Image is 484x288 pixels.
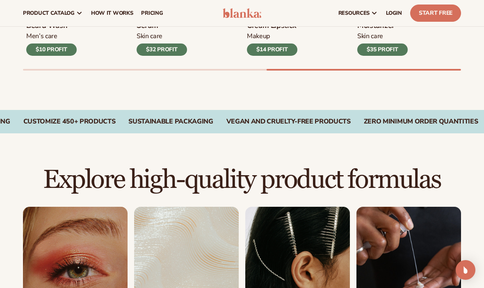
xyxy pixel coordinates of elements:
div: $35 PROFIT [357,43,408,56]
span: resources [338,10,370,16]
span: product catalog [23,10,75,16]
div: SUSTAINABLE PACKAGING [128,118,213,126]
h3: Serum [137,21,187,30]
div: $10 PROFIT [26,43,77,56]
div: $14 PROFIT [247,43,297,56]
div: Open Intercom Messenger [456,260,475,280]
img: logo [223,8,261,18]
h3: Moisturizer [357,21,408,30]
span: How It Works [91,10,133,16]
div: VEGAN AND CRUELTY-FREE PRODUCTS [226,118,351,126]
div: Makeup [247,32,297,41]
span: pricing [141,10,163,16]
div: Skin Care [357,32,408,41]
div: Skin Care [137,32,187,41]
h3: Beard Wash [26,21,77,30]
div: CUSTOMIZE 450+ PRODUCTS [23,118,116,126]
span: LOGIN [386,10,402,16]
div: $32 PROFIT [137,43,187,56]
div: ZERO MINIMUM ORDER QUANTITIES [364,118,478,126]
h3: Cream Lipstick [247,21,297,30]
a: Start Free [410,5,461,22]
div: Men’s Care [26,32,77,41]
h2: Explore high-quality product formulas [23,166,461,194]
